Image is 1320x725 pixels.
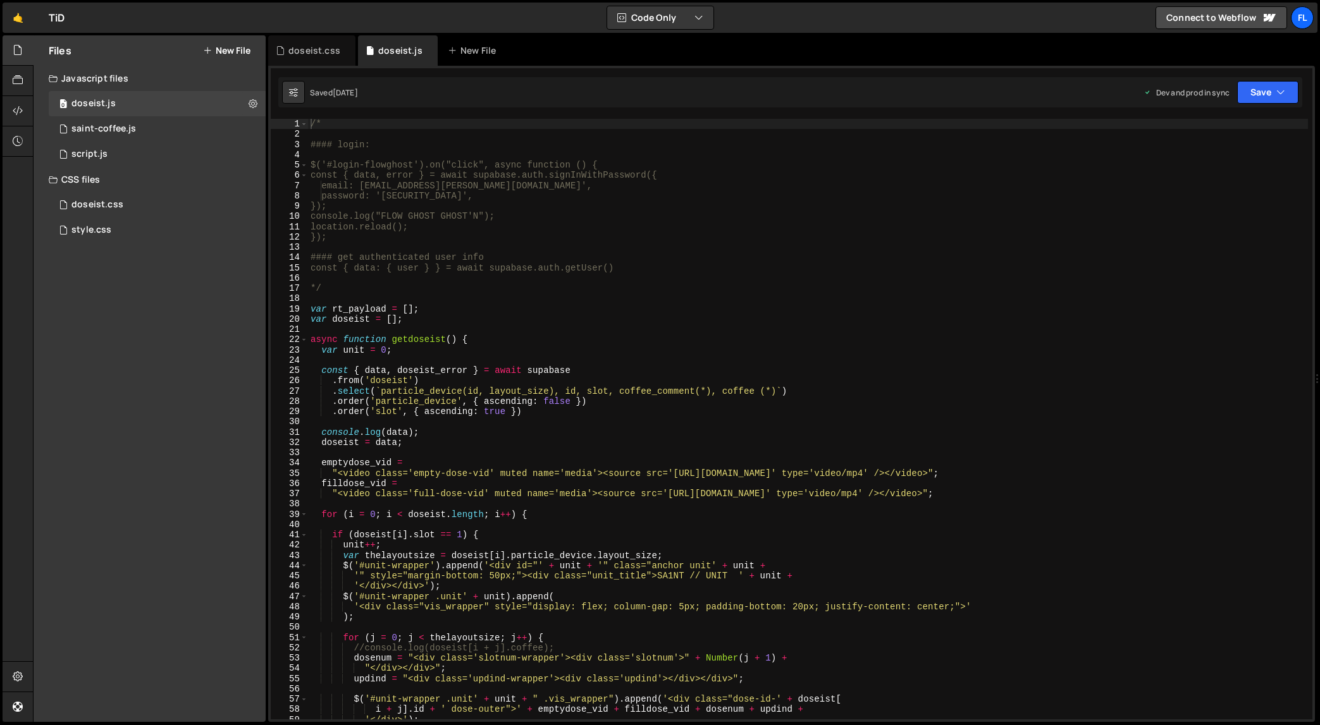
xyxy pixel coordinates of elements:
[271,263,308,273] div: 15
[271,119,308,129] div: 1
[271,489,308,499] div: 37
[3,3,34,33] a: 🤙
[271,540,308,550] div: 42
[271,427,308,437] div: 31
[71,98,116,109] div: doseist.js
[271,375,308,386] div: 26
[271,406,308,417] div: 29
[271,324,308,334] div: 21
[271,602,308,612] div: 48
[448,44,501,57] div: New File
[271,252,308,262] div: 14
[378,44,423,57] div: doseist.js
[49,192,266,217] div: 4604/42100.css
[271,571,308,581] div: 45
[271,520,308,530] div: 40
[271,396,308,406] div: 28
[49,10,65,25] div: TiD
[203,46,250,56] button: New File
[49,91,266,116] div: 4604/37981.js
[271,334,308,344] div: 22
[271,293,308,303] div: 18
[271,232,308,242] div: 12
[271,201,308,211] div: 9
[271,622,308,632] div: 50
[71,149,108,160] div: script.js
[271,140,308,150] div: 3
[271,643,308,653] div: 52
[271,561,308,571] div: 44
[271,448,308,458] div: 33
[271,458,308,468] div: 34
[71,123,136,135] div: saint-coffee.js
[59,100,67,110] span: 0
[310,87,358,98] div: Saved
[1291,6,1314,29] a: Fl
[271,129,308,139] div: 2
[271,181,308,191] div: 7
[49,217,266,243] div: 4604/25434.css
[271,468,308,478] div: 35
[71,224,111,236] div: style.css
[49,116,266,142] div: 4604/27020.js
[49,44,71,58] h2: Files
[271,509,308,520] div: 39
[271,633,308,643] div: 51
[271,345,308,355] div: 23
[288,44,340,57] div: doseist.css
[71,199,123,210] div: doseist.css
[271,499,308,509] div: 38
[49,142,266,167] div: 4604/24567.js
[271,150,308,160] div: 4
[271,704,308,714] div: 58
[271,283,308,293] div: 17
[271,417,308,427] div: 30
[271,160,308,170] div: 5
[333,87,358,98] div: [DATE]
[271,551,308,561] div: 43
[271,314,308,324] div: 20
[271,715,308,725] div: 59
[1144,87,1230,98] div: Dev and prod in sync
[34,66,266,91] div: Javascript files
[271,612,308,622] div: 49
[271,663,308,673] div: 54
[271,222,308,232] div: 11
[271,530,308,540] div: 41
[271,355,308,365] div: 24
[271,242,308,252] div: 13
[1156,6,1287,29] a: Connect to Webflow
[271,304,308,314] div: 19
[34,167,266,192] div: CSS files
[271,365,308,375] div: 25
[271,478,308,489] div: 36
[271,684,308,694] div: 56
[271,170,308,180] div: 6
[271,674,308,684] div: 55
[271,581,308,591] div: 46
[271,191,308,201] div: 8
[271,694,308,704] div: 57
[271,386,308,396] div: 27
[271,211,308,221] div: 10
[271,273,308,283] div: 16
[607,6,713,29] button: Code Only
[1237,81,1298,104] button: Save
[271,437,308,448] div: 32
[271,653,308,663] div: 53
[271,592,308,602] div: 47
